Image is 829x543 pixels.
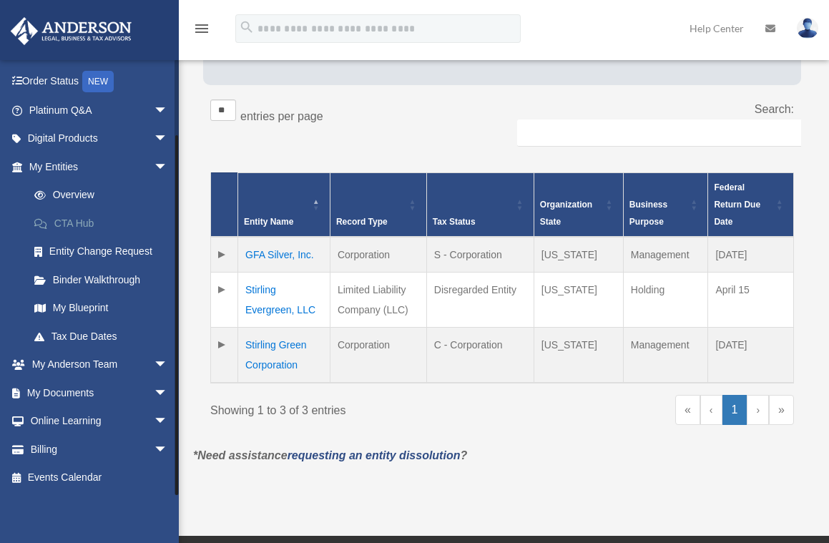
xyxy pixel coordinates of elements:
[20,322,190,351] a: Tax Due Dates
[426,172,534,237] th: Tax Status: Activate to sort
[288,449,461,461] a: requesting an entity dissolution
[330,172,426,237] th: Record Type: Activate to sort
[244,217,293,227] span: Entity Name
[623,172,708,237] th: Business Purpose: Activate to sort
[10,464,190,492] a: Events Calendar
[193,25,210,37] a: menu
[330,272,426,327] td: Limited Liability Company (LLC)
[534,272,623,327] td: [US_STATE]
[540,200,592,227] span: Organization State
[10,124,190,153] a: Digital Productsarrow_drop_down
[426,272,534,327] td: Disregarded Entity
[336,217,388,227] span: Record Type
[210,395,491,421] div: Showing 1 to 3 of 3 entries
[722,395,747,425] a: 1
[238,272,330,327] td: Stirling Evergreen, LLC
[20,238,190,266] a: Entity Change Request
[534,237,623,273] td: [US_STATE]
[700,395,722,425] a: Previous
[675,395,700,425] a: First
[629,200,667,227] span: Business Purpose
[797,18,818,39] img: User Pic
[154,152,182,182] span: arrow_drop_down
[20,181,182,210] a: Overview
[755,103,794,115] label: Search:
[82,71,114,92] div: NEW
[240,110,323,122] label: entries per page
[708,327,794,383] td: [DATE]
[10,351,190,379] a: My Anderson Teamarrow_drop_down
[534,327,623,383] td: [US_STATE]
[10,96,190,124] a: Platinum Q&Aarrow_drop_down
[426,237,534,273] td: S - Corporation
[20,294,190,323] a: My Blueprint
[193,449,467,461] em: *Need assistance ?
[193,20,210,37] i: menu
[10,152,190,181] a: My Entitiesarrow_drop_down
[154,378,182,408] span: arrow_drop_down
[330,327,426,383] td: Corporation
[534,172,623,237] th: Organization State: Activate to sort
[20,209,190,238] a: CTA Hub
[10,435,190,464] a: Billingarrow_drop_down
[708,172,794,237] th: Federal Return Due Date: Activate to sort
[154,96,182,125] span: arrow_drop_down
[154,407,182,436] span: arrow_drop_down
[20,265,190,294] a: Binder Walkthrough
[714,182,760,227] span: Federal Return Due Date
[10,378,190,407] a: My Documentsarrow_drop_down
[426,327,534,383] td: C - Corporation
[708,272,794,327] td: April 15
[10,67,190,97] a: Order StatusNEW
[623,272,708,327] td: Holding
[6,17,136,45] img: Anderson Advisors Platinum Portal
[623,237,708,273] td: Management
[769,395,794,425] a: Last
[239,19,255,35] i: search
[747,395,769,425] a: Next
[238,237,330,273] td: GFA Silver, Inc.
[154,124,182,154] span: arrow_drop_down
[10,407,190,436] a: Online Learningarrow_drop_down
[238,172,330,237] th: Entity Name: Activate to invert sorting
[238,327,330,383] td: Stirling Green Corporation
[433,217,476,227] span: Tax Status
[154,351,182,380] span: arrow_drop_down
[154,435,182,464] span: arrow_drop_down
[708,237,794,273] td: [DATE]
[330,237,426,273] td: Corporation
[623,327,708,383] td: Management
